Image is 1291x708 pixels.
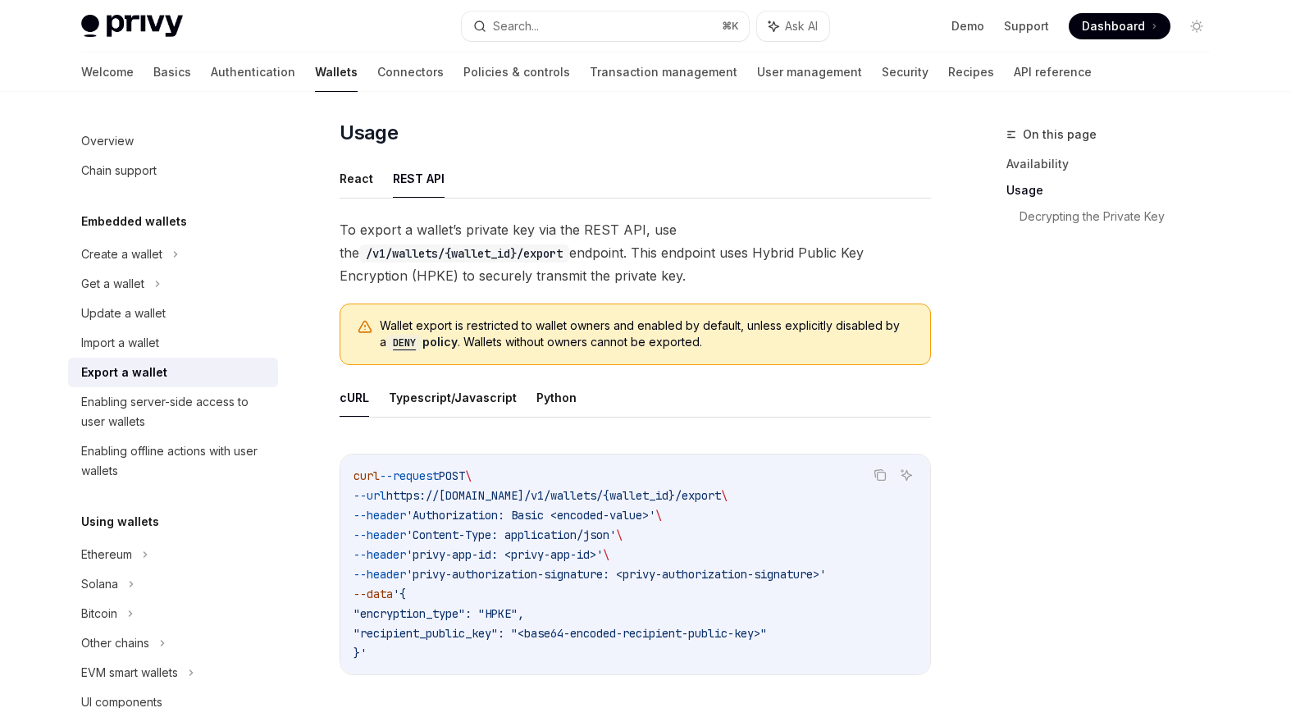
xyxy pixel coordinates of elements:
[393,159,445,198] button: REST API
[81,604,117,623] div: Bitcoin
[81,633,149,653] div: Other chains
[439,468,465,483] span: POST
[1069,13,1170,39] a: Dashboard
[340,120,398,146] span: Usage
[386,335,422,351] code: DENY
[81,441,268,481] div: Enabling offline actions with user wallets
[354,567,406,582] span: --header
[948,53,994,92] a: Recipes
[81,574,118,594] div: Solana
[882,53,928,92] a: Security
[1023,125,1097,144] span: On this page
[81,274,144,294] div: Get a wallet
[393,587,406,601] span: '{
[377,53,444,92] a: Connectors
[406,528,616,542] span: 'Content-Type: application/json'
[536,378,577,417] button: Python
[340,378,369,417] button: cURL
[359,244,569,263] code: /v1/wallets/{wallet_id}/export
[869,464,891,486] button: Copy the contents from the code block
[81,131,134,151] div: Overview
[81,663,178,683] div: EVM smart wallets
[81,15,183,38] img: light logo
[493,16,539,36] div: Search...
[68,126,278,156] a: Overview
[354,606,524,621] span: "encryption_type": "HPKE",
[354,547,406,562] span: --header
[211,53,295,92] a: Authentication
[380,468,439,483] span: --request
[616,528,623,542] span: \
[340,159,373,198] button: React
[354,528,406,542] span: --header
[721,488,728,503] span: \
[1020,203,1223,230] a: Decrypting the Private Key
[81,161,157,180] div: Chain support
[81,512,159,532] h5: Using wallets
[81,363,167,382] div: Export a wallet
[406,547,603,562] span: 'privy-app-id: <privy-app-id>'
[68,358,278,387] a: Export a wallet
[315,53,358,92] a: Wallets
[68,387,278,436] a: Enabling server-side access to user wallets
[81,304,166,323] div: Update a wallet
[357,319,373,336] svg: Warning
[463,53,570,92] a: Policies & controls
[68,436,278,486] a: Enabling offline actions with user wallets
[757,53,862,92] a: User management
[1014,53,1092,92] a: API reference
[1006,151,1223,177] a: Availability
[757,11,829,41] button: Ask AI
[81,212,187,231] h5: Embedded wallets
[785,18,818,34] span: Ask AI
[354,468,380,483] span: curl
[655,508,662,523] span: \
[68,328,278,358] a: Import a wallet
[354,626,767,641] span: "recipient_public_key": "<base64-encoded-recipient-public-key>"
[951,18,984,34] a: Demo
[380,317,914,351] span: Wallet export is restricted to wallet owners and enabled by default, unless explicitly disabled b...
[1006,177,1223,203] a: Usage
[406,567,826,582] span: 'privy-authorization-signature: <privy-authorization-signature>'
[462,11,749,41] button: Search...⌘K
[386,335,458,349] a: DENYpolicy
[354,646,367,660] span: }'
[590,53,737,92] a: Transaction management
[1184,13,1210,39] button: Toggle dark mode
[1082,18,1145,34] span: Dashboard
[340,218,931,287] span: To export a wallet’s private key via the REST API, use the endpoint. This endpoint uses Hybrid Pu...
[354,508,406,523] span: --header
[722,20,739,33] span: ⌘ K
[354,587,393,601] span: --data
[603,547,609,562] span: \
[389,378,517,417] button: Typescript/Javascript
[68,156,278,185] a: Chain support
[153,53,191,92] a: Basics
[465,468,472,483] span: \
[81,244,162,264] div: Create a wallet
[68,299,278,328] a: Update a wallet
[81,333,159,353] div: Import a wallet
[896,464,917,486] button: Ask AI
[354,488,386,503] span: --url
[81,545,132,564] div: Ethereum
[406,508,655,523] span: 'Authorization: Basic <encoded-value>'
[81,392,268,432] div: Enabling server-side access to user wallets
[386,488,721,503] span: https://[DOMAIN_NAME]/v1/wallets/{wallet_id}/export
[81,53,134,92] a: Welcome
[1004,18,1049,34] a: Support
